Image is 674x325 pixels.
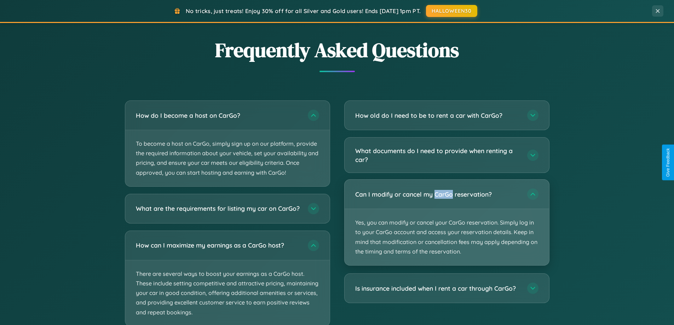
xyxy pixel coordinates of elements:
[125,130,330,186] p: To become a host on CarGo, simply sign up on our platform, provide the required information about...
[136,241,301,250] h3: How can I maximize my earnings as a CarGo host?
[355,111,520,120] h3: How old do I need to be to rent a car with CarGo?
[666,148,670,177] div: Give Feedback
[136,204,301,213] h3: What are the requirements for listing my car on CarGo?
[426,5,477,17] button: HALLOWEEN30
[355,190,520,199] h3: Can I modify or cancel my CarGo reservation?
[125,36,549,64] h2: Frequently Asked Questions
[186,7,421,14] span: No tricks, just treats! Enjoy 30% off for all Silver and Gold users! Ends [DATE] 1pm PT.
[136,111,301,120] h3: How do I become a host on CarGo?
[345,209,549,265] p: Yes, you can modify or cancel your CarGo reservation. Simply log in to your CarGo account and acc...
[355,146,520,164] h3: What documents do I need to provide when renting a car?
[355,284,520,293] h3: Is insurance included when I rent a car through CarGo?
